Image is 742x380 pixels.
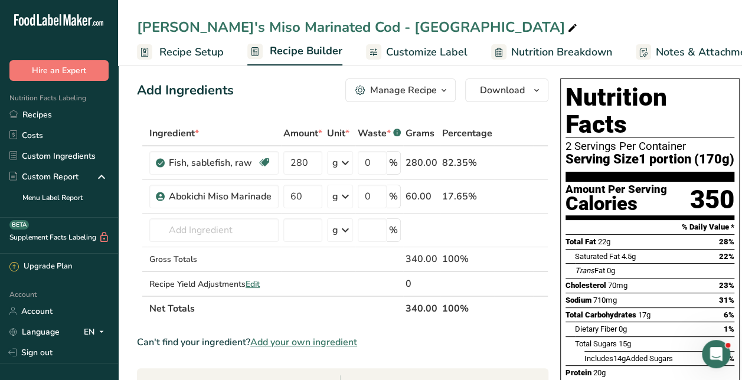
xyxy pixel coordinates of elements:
div: Can't find your ingredient? [137,335,548,349]
a: Nutrition Breakdown [491,39,612,65]
span: Total Fat [566,237,596,246]
a: Language [9,322,60,342]
span: Ingredient [149,126,199,140]
div: Custom Report [9,171,79,183]
span: 70mg [608,281,627,290]
span: Amount [283,126,322,140]
div: [PERSON_NAME]'s Miso Marinated Cod - [GEOGRAPHIC_DATA] [137,17,580,38]
div: Fish, sablefish, raw [169,156,257,170]
span: Unit [327,126,349,140]
span: 1% [724,325,734,333]
div: g [332,189,338,204]
h1: Nutrition Facts [566,84,734,138]
input: Add Ingredient [149,218,279,242]
div: Calories [566,195,667,212]
iframe: Intercom live chat [702,340,730,368]
span: Total Carbohydrates [566,310,636,319]
span: Percentage [442,126,492,140]
div: 2 Servings Per Container [566,140,734,152]
span: Dietary Fiber [575,325,617,333]
span: 0g [619,325,627,333]
span: 14g [613,354,626,363]
span: Fat [575,266,605,275]
div: 0 [406,277,437,291]
span: Cholesterol [566,281,606,290]
span: 4.5g [622,252,636,261]
section: % Daily Value * [566,220,734,234]
span: Sodium [566,296,591,304]
div: Add Ingredients [137,81,234,100]
div: Manage Recipe [370,83,437,97]
span: 0g [607,266,615,275]
span: Grams [406,126,434,140]
span: Includes Added Sugars [584,354,673,363]
div: 60.00 [406,189,437,204]
div: Recipe Yield Adjustments [149,278,279,290]
button: Download [465,78,548,102]
span: 6% [724,310,734,319]
span: 710mg [593,296,617,304]
button: Manage Recipe [345,78,456,102]
div: Amount Per Serving [566,184,667,195]
span: Serving Size [566,152,639,167]
span: 31% [719,296,734,304]
span: Protein [566,368,591,377]
span: 15g [619,339,631,348]
div: g [332,223,338,237]
span: Recipe Builder [270,43,342,59]
div: g [332,156,338,170]
div: 340.00 [406,252,437,266]
span: 28% [719,237,734,246]
i: Trans [575,266,594,275]
div: Gross Totals [149,253,279,266]
span: Nutrition Breakdown [511,44,612,60]
span: Customize Label [386,44,468,60]
div: EN [84,325,109,339]
div: BETA [9,220,29,230]
span: Edit [246,279,260,290]
div: Upgrade Plan [9,261,72,273]
th: 340.00 [403,296,440,320]
th: Net Totals [147,296,403,320]
div: 82.35% [442,156,492,170]
div: Abokichi Miso Marinade [169,189,272,204]
button: Hire an Expert [9,60,109,81]
a: Customize Label [366,39,468,65]
span: Recipe Setup [159,44,224,60]
a: Recipe Builder [247,38,342,66]
span: 22% [719,252,734,261]
div: 280.00 [406,156,437,170]
span: Download [480,83,525,97]
span: 1 portion (170g) [639,152,734,167]
span: 17g [638,310,651,319]
span: 20g [593,368,606,377]
span: 23% [719,281,734,290]
div: Waste [358,126,401,140]
span: Add your own ingredient [250,335,357,349]
th: 100% [440,296,495,320]
span: 22g [598,237,610,246]
div: 350 [690,184,734,215]
div: 100% [442,252,492,266]
span: Saturated Fat [575,252,620,261]
div: 17.65% [442,189,492,204]
span: Total Sugars [575,339,617,348]
a: Recipe Setup [137,39,224,65]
